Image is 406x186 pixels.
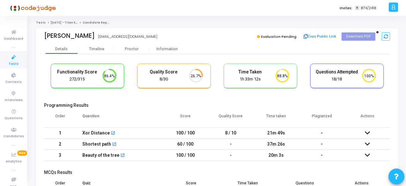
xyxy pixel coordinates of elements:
span: Evaluation Pending [261,34,297,39]
h5: MCQs Results [44,170,390,175]
td: - [208,150,254,161]
td: 100 / 100 [162,127,208,139]
td: 3 [44,150,76,161]
span: Tests [9,61,19,67]
span: Analytics [6,159,22,164]
th: Actions [344,110,390,127]
div: [EMAIL_ADDRESS][DOMAIN_NAME] [98,34,157,39]
td: 37m 26s [253,139,299,150]
div: Proctor [114,47,149,52]
span: Questions [4,116,23,121]
td: 2 [44,139,76,150]
div: Beauty of the tree [82,150,119,161]
th: Order [44,110,76,127]
div: [PERSON_NAME] [44,32,95,39]
div: Timeline [89,47,104,52]
span: - [321,153,323,158]
div: 8/30 [142,76,185,82]
span: New [17,150,27,156]
td: 100 / 100 [162,150,208,161]
div: 18/18 [315,76,358,82]
td: 1 [44,127,76,139]
th: Quality Score [208,110,254,127]
span: Candidates [4,134,24,139]
td: 60 / 100 [162,139,208,150]
button: Copy Public Link [302,32,338,41]
div: Details [55,47,68,52]
span: - [321,141,323,147]
button: Download PDF [342,32,375,41]
mat-icon: open_in_new [120,154,125,158]
td: 21m 49s [253,127,299,139]
a: Tests [36,21,46,24]
span: Contests [5,79,22,85]
mat-icon: open_in_new [111,131,115,136]
th: Score [162,110,208,127]
span: - [321,130,323,135]
img: logo [8,2,56,14]
h5: Quality Score [142,69,185,75]
label: Invites: [340,5,352,11]
nav: breadcrumb [36,21,398,25]
th: Question [76,110,162,127]
h5: Programming Results [44,103,390,108]
span: 874/2418 [361,5,376,11]
th: Plagiarized [299,110,345,127]
h5: Functionality Score [56,69,99,75]
div: 272/315 [56,76,99,82]
div: 1h 33m 12s [229,76,272,82]
span: T [355,6,359,10]
a: [DATE] - Titan Engineering Intern 2026 [51,21,112,24]
div: Information [149,47,184,52]
mat-icon: open_in_new [112,142,117,147]
span: Candidate Report [83,21,112,24]
span: Interviews [5,98,23,103]
td: 20m 3s [253,150,299,161]
h5: Questions Attempted [315,69,358,75]
div: Xor Distance [82,128,110,138]
h5: Time Taken [229,69,272,75]
td: - [208,139,254,150]
th: Time taken [253,110,299,127]
div: Shortest path [82,139,111,149]
td: 8 / 10 [208,127,254,139]
span: Dashboard [4,36,23,42]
